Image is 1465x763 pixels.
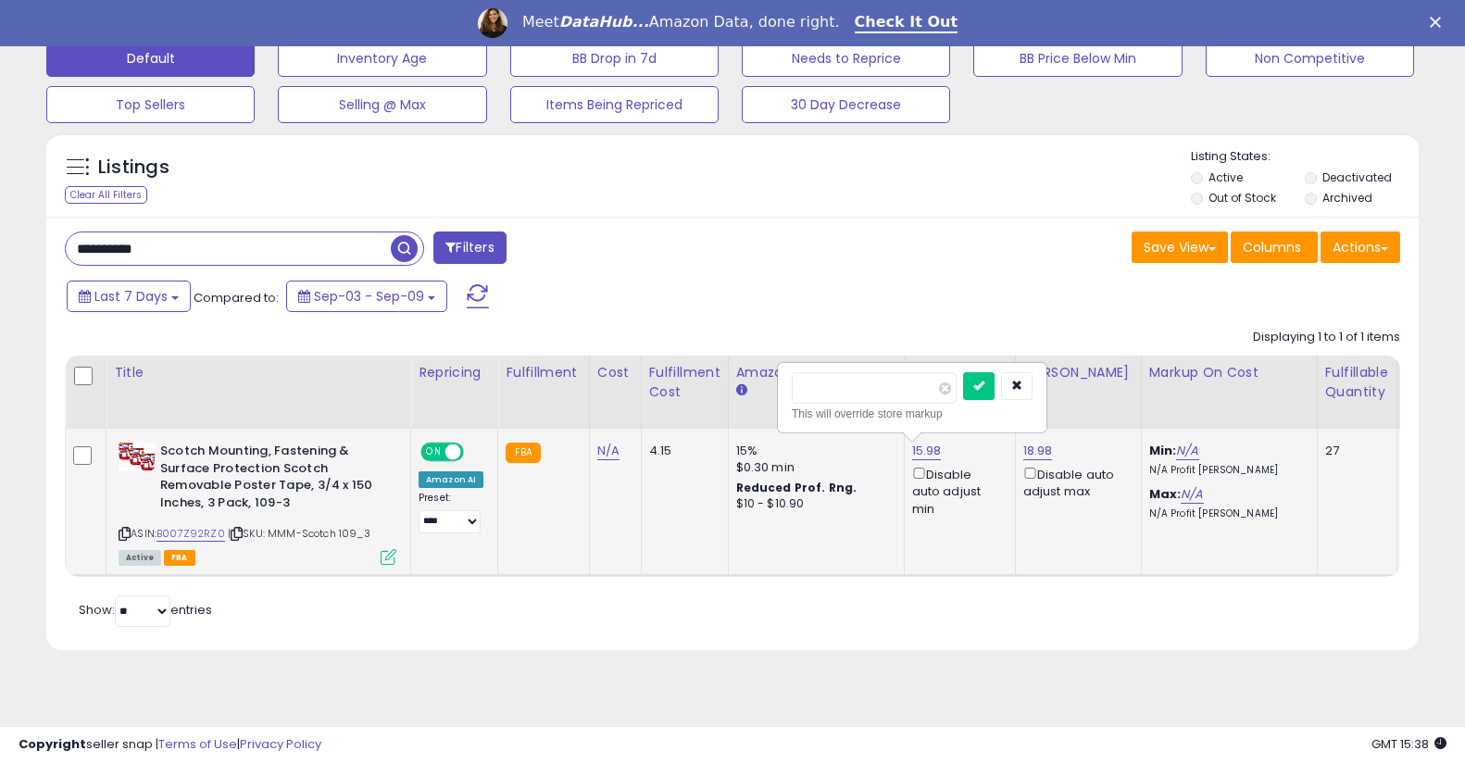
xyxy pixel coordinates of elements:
span: Show: entries [79,601,212,619]
span: Last 7 Days [94,287,168,306]
div: Title [114,363,403,382]
span: Columns [1243,238,1301,256]
button: Last 7 Days [67,281,191,312]
button: Non Competitive [1206,40,1414,77]
div: Meet Amazon Data, done right. [522,13,840,31]
div: 15% [736,443,890,459]
span: | SKU: MMM-Scotch 109_3 [228,526,370,541]
button: Columns [1231,231,1318,263]
div: 27 [1325,443,1383,459]
a: 15.98 [912,442,942,460]
button: 30 Day Decrease [742,86,950,123]
img: 41tDX0DtaDL._SL40_.jpg [119,443,156,471]
button: BB Drop in 7d [510,40,719,77]
small: Amazon Fees. [736,382,747,399]
button: Actions [1321,231,1400,263]
button: Selling @ Max [278,86,486,123]
div: Repricing [419,363,490,382]
button: Inventory Age [278,40,486,77]
div: seller snap | | [19,736,321,754]
div: Amazon AI [419,471,483,488]
a: N/A [1176,442,1198,460]
a: Terms of Use [158,735,237,753]
a: N/A [1181,485,1203,504]
small: FBA [506,443,540,463]
a: Privacy Policy [240,735,321,753]
label: Deactivated [1322,169,1392,185]
i: DataHub... [559,13,649,31]
div: Fulfillment [506,363,581,382]
a: Check It Out [855,13,958,33]
th: The percentage added to the cost of goods (COGS) that forms the calculator for Min & Max prices. [1141,356,1317,429]
span: ON [422,444,445,460]
span: OFF [461,444,491,460]
a: N/A [597,442,620,460]
div: Markup on Cost [1149,363,1309,382]
div: Amazon Fees [736,363,896,382]
a: B007Z92RZ0 [157,526,225,542]
b: Max: [1149,485,1182,503]
button: BB Price Below Min [973,40,1182,77]
button: Filters [433,231,506,264]
div: 4.15 [649,443,714,459]
span: All listings currently available for purchase on Amazon [119,550,161,566]
button: Items Being Repriced [510,86,719,123]
label: Archived [1322,190,1372,206]
div: Disable auto adjust max [1023,464,1127,500]
div: Disable auto adjust min [912,464,1001,518]
button: Save View [1132,231,1228,263]
div: Cost [597,363,633,382]
div: This will override store markup [792,405,1033,423]
div: ASIN: [119,443,396,563]
span: FBA [164,550,195,566]
div: Fulfillable Quantity [1325,363,1389,402]
div: Displaying 1 to 1 of 1 items [1253,329,1400,346]
button: Default [46,40,255,77]
div: Close [1430,17,1448,28]
strong: Copyright [19,735,86,753]
label: Active [1208,169,1243,185]
button: Sep-03 - Sep-09 [286,281,447,312]
img: Profile image for Georgie [478,8,507,38]
div: [PERSON_NAME] [1023,363,1133,382]
label: Out of Stock [1208,190,1276,206]
b: Reduced Prof. Rng. [736,480,858,495]
p: Listing States: [1191,148,1419,166]
div: $0.30 min [736,459,890,476]
a: 18.98 [1023,442,1053,460]
div: Preset: [419,492,483,533]
b: Min: [1149,442,1177,459]
h5: Listings [98,155,169,181]
span: Compared to: [194,289,279,306]
div: Fulfillment Cost [649,363,720,402]
button: Top Sellers [46,86,255,123]
p: N/A Profit [PERSON_NAME] [1149,464,1303,477]
b: Scotch Mounting, Fastening & Surface Protection Scotch Removable Poster Tape, 3/4 x 150 Inches, 3... [160,443,385,516]
div: $10 - $10.90 [736,496,890,512]
span: 2025-09-17 15:38 GMT [1371,735,1446,753]
button: Needs to Reprice [742,40,950,77]
span: Sep-03 - Sep-09 [314,287,424,306]
p: N/A Profit [PERSON_NAME] [1149,507,1303,520]
div: Clear All Filters [65,186,147,204]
